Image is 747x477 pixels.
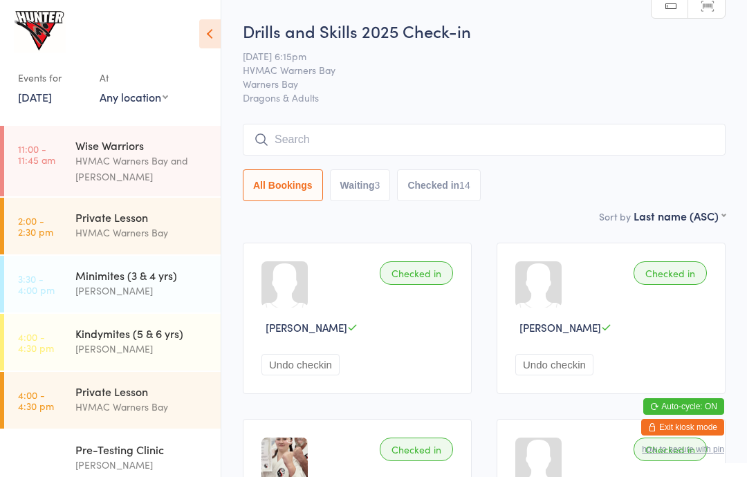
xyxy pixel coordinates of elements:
div: Checked in [380,438,453,461]
span: [PERSON_NAME] [266,320,347,335]
div: HVMAC Warners Bay and [PERSON_NAME] [75,153,209,185]
div: Private Lesson [75,384,209,399]
div: [PERSON_NAME] [75,457,209,473]
a: [DATE] [18,89,52,104]
span: Warners Bay [243,77,704,91]
button: All Bookings [243,169,323,201]
button: Auto-cycle: ON [643,398,724,415]
div: Last name (ASC) [634,208,726,223]
time: 4:30 - 4:45 pm [18,447,55,469]
time: 3:30 - 4:00 pm [18,273,55,295]
a: 2:00 -2:30 pmPrivate LessonHVMAC Warners Bay [4,198,221,254]
span: Dragons & Adults [243,91,726,104]
div: Private Lesson [75,209,209,225]
div: Any location [100,89,168,104]
a: 3:30 -4:00 pmMinimites (3 & 4 yrs)[PERSON_NAME] [4,256,221,312]
div: HVMAC Warners Bay [75,225,209,241]
div: Checked in [634,261,707,285]
div: [PERSON_NAME] [75,341,209,357]
img: Hunter Valley Martial Arts Centre Warners Bay [14,10,66,53]
div: Wise Warriors [75,138,209,153]
div: 3 [375,180,380,191]
div: Events for [18,66,86,89]
a: 4:00 -4:30 pmPrivate LessonHVMAC Warners Bay [4,372,221,429]
button: Undo checkin [515,354,593,375]
div: Minimites (3 & 4 yrs) [75,268,209,283]
time: 11:00 - 11:45 am [18,143,55,165]
time: 4:00 - 4:30 pm [18,331,54,353]
span: HVMAC Warners Bay [243,63,704,77]
h2: Drills and Skills 2025 Check-in [243,19,726,42]
button: Exit kiosk mode [641,419,724,436]
time: 4:00 - 4:30 pm [18,389,54,411]
button: Undo checkin [261,354,340,375]
div: [PERSON_NAME] [75,283,209,299]
div: Kindymites (5 & 6 yrs) [75,326,209,341]
label: Sort by [599,209,631,223]
input: Search [243,124,726,156]
div: Pre-Testing Clinic [75,442,209,457]
a: 11:00 -11:45 amWise WarriorsHVMAC Warners Bay and [PERSON_NAME] [4,126,221,196]
span: [PERSON_NAME] [519,320,601,335]
a: 4:00 -4:30 pmKindymites (5 & 6 yrs)[PERSON_NAME] [4,314,221,371]
button: Waiting3 [330,169,391,201]
div: Checked in [634,438,707,461]
div: At [100,66,168,89]
div: 14 [459,180,470,191]
button: how to secure with pin [642,445,724,454]
span: [DATE] 6:15pm [243,49,704,63]
div: Checked in [380,261,453,285]
button: Checked in14 [397,169,480,201]
div: HVMAC Warners Bay [75,399,209,415]
time: 2:00 - 2:30 pm [18,215,53,237]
